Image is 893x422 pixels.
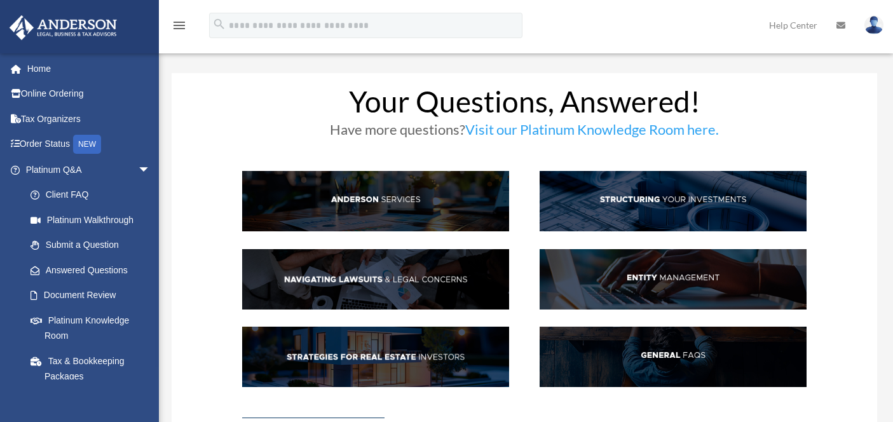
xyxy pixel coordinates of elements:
a: Order StatusNEW [9,132,170,158]
img: GenFAQ_hdr [540,327,807,387]
h3: Have more questions? [242,123,807,143]
a: Online Ordering [9,81,170,107]
i: menu [172,18,187,33]
div: NEW [73,135,101,154]
a: Document Review [18,283,170,308]
a: Submit a Question [18,233,170,258]
img: User Pic [864,16,883,34]
a: Platinum Knowledge Room [18,308,170,348]
img: NavLaw_hdr [242,249,509,310]
a: Answered Questions [18,257,170,283]
a: Platinum Walkthrough [18,207,170,233]
img: EntManag_hdr [540,249,807,310]
i: search [212,17,226,31]
span: arrow_drop_down [138,157,163,183]
img: AndServ_hdr [242,171,509,231]
img: StructInv_hdr [540,171,807,231]
a: Visit our Platinum Knowledge Room here. [465,121,719,144]
a: Platinum Q&Aarrow_drop_down [9,157,170,182]
h1: Your Questions, Answered! [242,87,807,123]
a: Home [9,56,170,81]
img: Anderson Advisors Platinum Portal [6,15,121,40]
a: Tax & Bookkeeping Packages [18,348,170,389]
img: StratsRE_hdr [242,327,509,387]
a: Tax Organizers [9,106,170,132]
a: Client FAQ [18,182,163,208]
a: menu [172,22,187,33]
